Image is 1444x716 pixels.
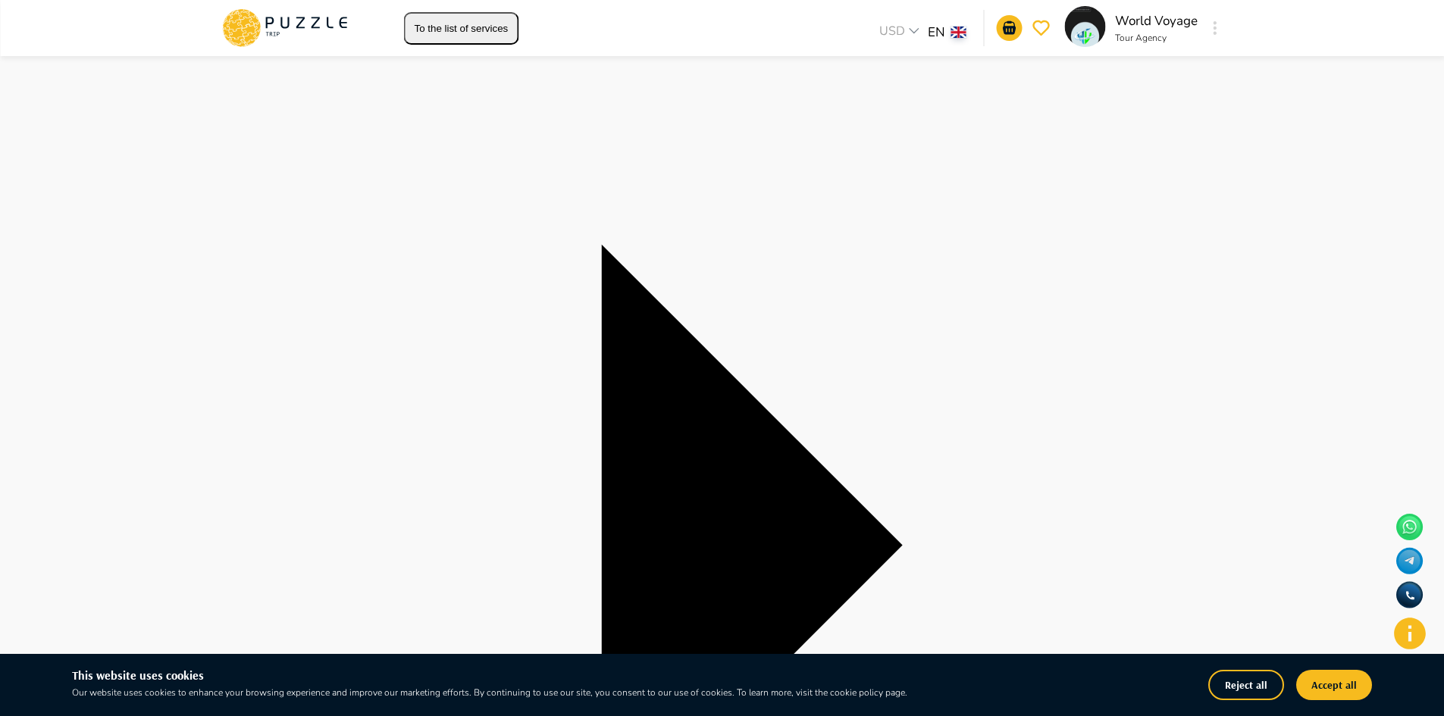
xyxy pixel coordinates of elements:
h6: This website uses cookies [72,666,982,686]
button: favorite [1029,15,1054,41]
button: Reject all [1208,670,1284,700]
button: Accept all [1296,670,1372,700]
img: profile_picture PuzzleTrip [1065,6,1106,47]
button: To the list of services [404,12,519,45]
img: lang [951,27,966,38]
div: USD [875,22,928,44]
p: Our website uses cookies to enhance your browsing experience and improve our marketing efforts. B... [72,686,982,699]
p: Tour Agency [1115,31,1198,45]
p: EN [928,23,945,42]
p: World Voyage [1115,11,1198,31]
button: notifications [997,15,1023,41]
